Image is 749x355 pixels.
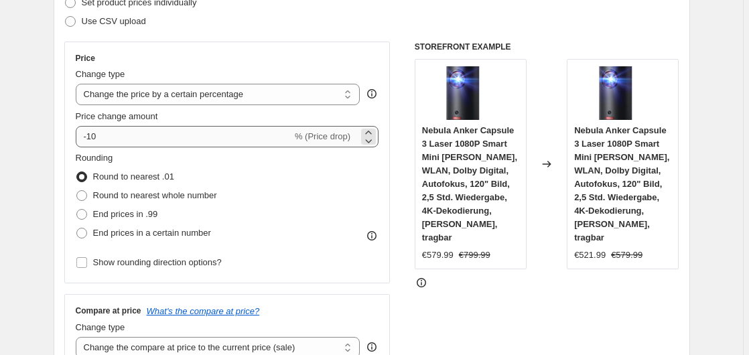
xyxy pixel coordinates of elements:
[444,66,497,120] img: 61Q6977XzsL_80x.jpg
[76,322,125,332] span: Change type
[76,111,158,121] span: Price change amount
[422,248,454,262] div: €579.99
[76,126,292,147] input: -15
[365,87,379,100] div: help
[147,306,260,316] button: What's the compare at price?
[76,153,113,163] span: Rounding
[459,248,490,262] strike: €799.99
[93,171,174,182] span: Round to nearest .01
[93,228,211,238] span: End prices in a certain number
[76,53,95,64] h3: Price
[574,125,669,242] span: Nebula Anker Capsule 3 Laser 1080P Smart Mini [PERSON_NAME], WLAN, Dolby Digital, Autofokus, 120"...
[76,69,125,79] span: Change type
[574,248,606,262] div: €521.99
[365,340,379,354] div: help
[93,257,222,267] span: Show rounding direction options?
[82,16,146,26] span: Use CSV upload
[422,125,517,242] span: Nebula Anker Capsule 3 Laser 1080P Smart Mini [PERSON_NAME], WLAN, Dolby Digital, Autofokus, 120"...
[295,131,350,141] span: % (Price drop)
[93,209,158,219] span: End prices in .99
[611,248,642,262] strike: €579.99
[596,66,650,120] img: 61Q6977XzsL_80x.jpg
[93,190,217,200] span: Round to nearest whole number
[415,42,679,52] h6: STOREFRONT EXAMPLE
[76,305,141,316] h3: Compare at price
